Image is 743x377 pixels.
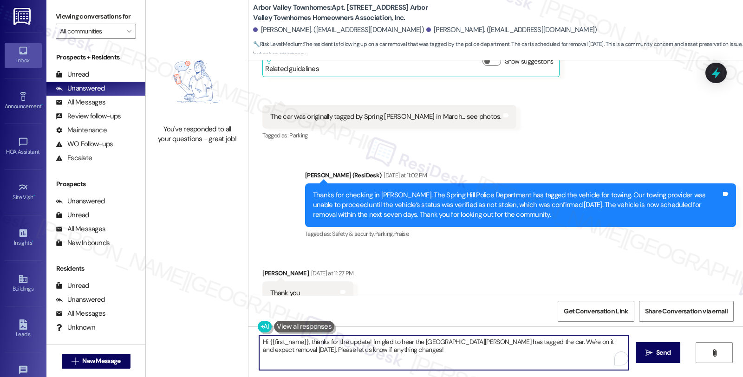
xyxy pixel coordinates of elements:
[56,111,121,121] div: Review follow-ups
[33,193,35,199] span: •
[253,39,743,59] span: : The resident is following up on a car removal that was tagged by the police department. The car...
[56,196,105,206] div: Unanswered
[656,348,671,357] span: Send
[56,139,113,149] div: WO Follow-ups
[56,70,89,79] div: Unread
[5,180,42,205] a: Site Visit •
[332,230,374,238] span: Safety & security ,
[558,301,634,322] button: Get Conversation Link
[270,288,300,298] div: Thank you
[426,25,597,35] div: [PERSON_NAME]. ([EMAIL_ADDRESS][DOMAIN_NAME])
[305,227,736,240] div: Tagged as:
[41,102,43,108] span: •
[126,27,131,35] i: 
[270,112,501,122] div: The car was originally tagged by Spring [PERSON_NAME] in March... see photos.
[5,271,42,296] a: Buildings
[156,44,238,119] img: empty-state
[309,268,353,278] div: [DATE] at 11:27 PM
[313,190,721,220] div: Thanks for checking in [PERSON_NAME]. The Spring Hill Police Department has tagged the vehicle fo...
[262,268,353,281] div: [PERSON_NAME]
[5,134,42,159] a: HOA Assistant
[46,264,145,273] div: Residents
[265,57,319,74] div: Related guidelines
[46,52,145,62] div: Prospects + Residents
[13,8,33,25] img: ResiDesk Logo
[56,9,136,24] label: Viewing conversations for
[253,25,424,35] div: [PERSON_NAME]. ([EMAIL_ADDRESS][DOMAIN_NAME])
[259,335,629,370] textarea: To enrich screen reader interactions, please activate Accessibility in Grammarly extension settings
[645,306,728,316] span: Share Conversation via email
[56,309,105,318] div: All Messages
[156,124,238,144] div: You've responded to all your questions - great job!
[5,225,42,250] a: Insights •
[60,24,121,39] input: All communities
[305,170,736,183] div: [PERSON_NAME] (ResiDesk)
[56,153,92,163] div: Escalate
[711,349,718,357] i: 
[72,357,78,365] i: 
[46,179,145,189] div: Prospects
[636,342,681,363] button: Send
[289,131,307,139] span: Parking
[5,43,42,68] a: Inbox
[253,3,439,23] b: Arbor Valley Townhomes: Apt. [STREET_ADDRESS] Arbor Valley Townhomes Homeowners Association, Inc.
[253,40,302,48] strong: 🔧 Risk Level: Medium
[5,317,42,342] a: Leads
[393,230,409,238] span: Praise
[62,354,130,369] button: New Message
[56,323,95,332] div: Unknown
[381,170,427,180] div: [DATE] at 11:02 PM
[56,125,107,135] div: Maintenance
[56,84,105,93] div: Unanswered
[32,238,33,245] span: •
[505,57,554,66] label: Show suggestions
[82,356,120,366] span: New Message
[262,129,516,142] div: Tagged as:
[639,301,734,322] button: Share Conversation via email
[56,224,105,234] div: All Messages
[56,238,110,248] div: New Inbounds
[564,306,628,316] span: Get Conversation Link
[56,295,105,305] div: Unanswered
[56,210,89,220] div: Unread
[56,281,89,291] div: Unread
[374,230,393,238] span: Parking ,
[56,97,105,107] div: All Messages
[645,349,652,357] i: 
